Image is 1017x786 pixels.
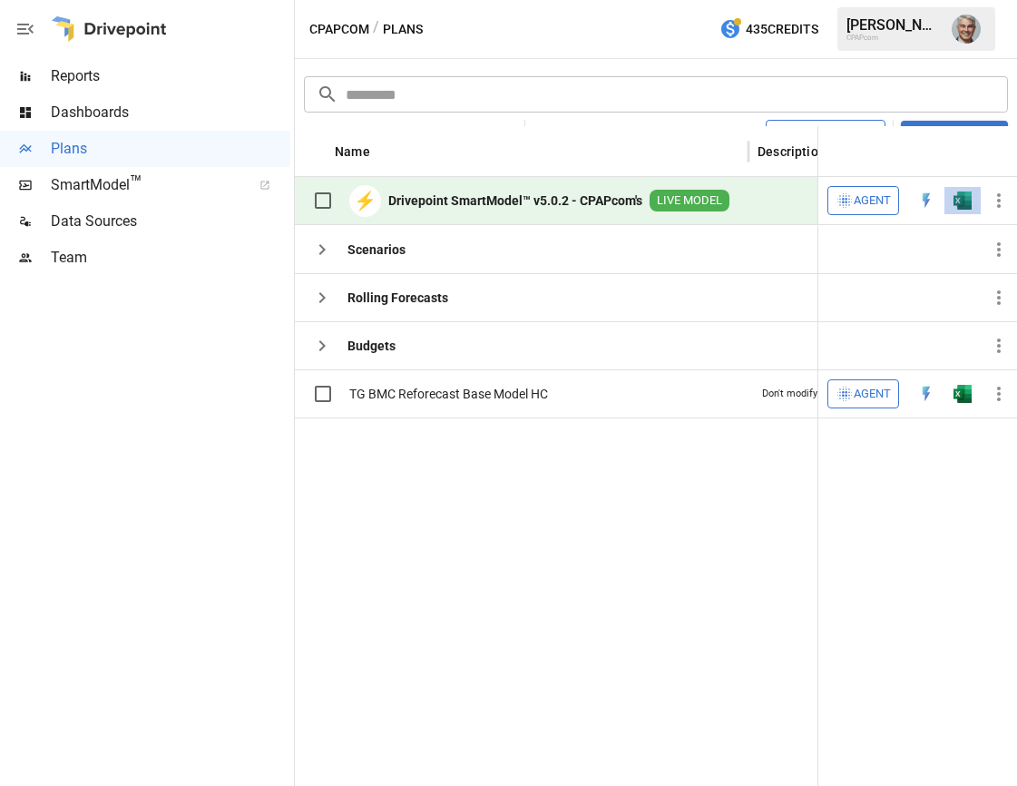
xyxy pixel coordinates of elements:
[917,192,935,210] div: Open in Quick Edit
[917,385,935,403] img: quick-edit-flash.b8aec18c.svg
[373,18,379,41] div: /
[712,13,826,46] button: 435Credits
[762,387,820,401] div: Don't modify!
[917,385,935,403] div: Open in Quick Edit
[335,144,370,159] div: Name
[854,384,891,405] span: Agent
[349,185,381,217] div: ⚡
[51,138,290,160] span: Plans
[827,379,899,408] button: Agent
[953,385,972,403] div: Open in Excel
[347,337,396,355] b: Budgets
[846,34,941,42] div: CPAPcom
[746,18,818,41] span: 435 Credits
[372,139,397,164] button: Sort
[309,18,369,41] button: CPAPcom
[992,139,1017,164] button: Sort
[51,247,290,269] span: Team
[766,120,886,172] button: Add Folder
[347,289,448,307] b: Rolling Forecasts
[130,172,142,194] span: ™
[917,192,935,210] img: quick-edit-flash.b8aec18c.svg
[952,15,981,44] img: Joe Megibow
[953,192,972,210] img: excel-icon.76473adf.svg
[51,174,240,196] span: SmartModel
[349,385,548,403] span: TG BMC Reforecast Base Model HC
[51,65,290,87] span: Reports
[388,192,642,210] b: Drivepoint SmartModel™ v5.0.2 - CPAPcom's
[51,102,290,123] span: Dashboards
[953,192,972,210] div: Open in Excel
[650,192,729,210] span: LIVE MODEL
[347,241,406,259] b: Scenarios
[941,4,992,54] button: Joe Megibow
[827,186,899,215] button: Agent
[758,144,826,159] div: Description
[846,16,941,34] div: [PERSON_NAME]
[901,121,1008,172] button: New Plan
[953,385,972,403] img: excel-icon.76473adf.svg
[854,191,891,211] span: Agent
[51,211,290,232] span: Data Sources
